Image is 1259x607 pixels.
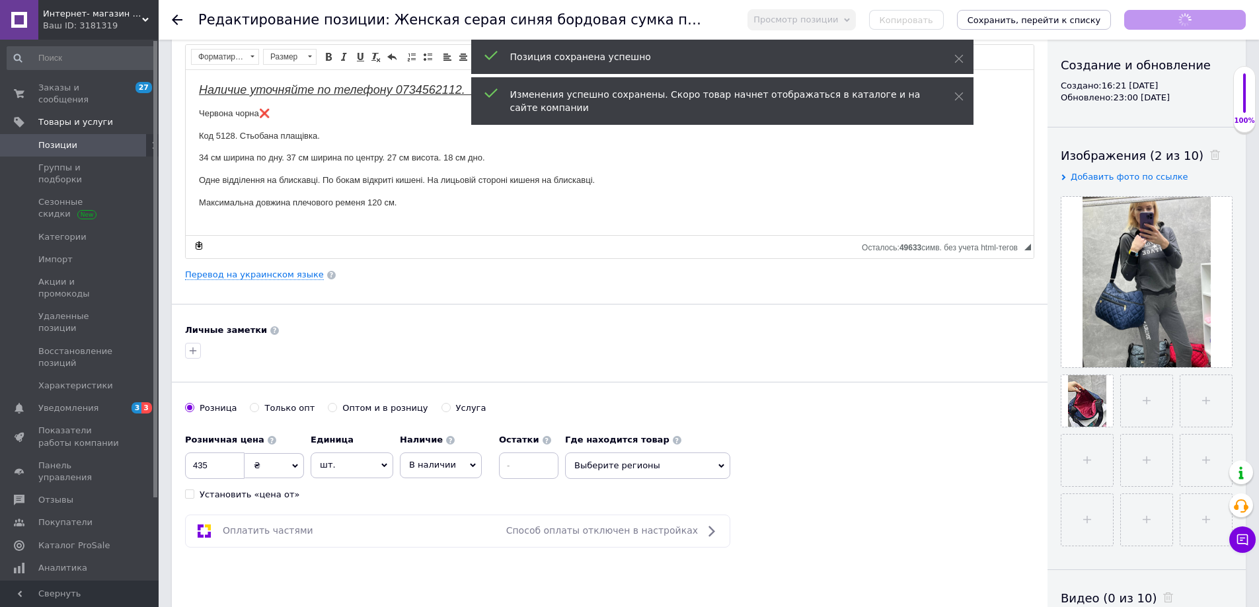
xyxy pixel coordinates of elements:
b: Личные заметки [185,325,267,335]
div: Позиция сохранена успешно [510,50,921,63]
span: 3 [132,402,142,413]
i: Сохранить, перейти к списку [968,15,1101,25]
a: По левому краю [440,50,455,64]
span: 49633 [899,243,921,252]
span: Восстановление позиций [38,345,122,369]
a: Вставить / удалить маркированный список [420,50,435,64]
b: Единица [311,435,354,445]
div: 100% Качество заполнения [1233,66,1256,133]
a: Перевод на украинском языке [185,269,324,280]
a: По центру [456,50,471,64]
a: Курсив (Ctrl+I) [337,50,352,64]
span: Акции и промокоды [38,276,122,300]
span: Показатели работы компании [38,425,122,448]
span: шт. [311,452,393,478]
h1: Редактирование позиции: Женская серая синяя бордовая сумка плащевка стеганая [198,12,821,28]
b: Розничная цена [185,435,264,445]
span: 3 [141,402,152,413]
span: Характеристики [38,380,113,392]
span: Просмотр позиции [753,15,838,24]
input: Поиск [7,46,156,70]
div: Услуга [456,402,486,414]
a: Вставить / удалить нумерованный список [404,50,419,64]
div: 100% [1234,116,1255,125]
div: Только опт [264,402,315,414]
span: Оплатить частями [223,525,313,536]
span: Отзывы [38,494,73,506]
span: Выберите регионы [565,452,730,479]
span: Сезонные скидки [38,196,122,220]
span: Добавить фото по ссылке [1071,172,1188,182]
div: Создание и обновление [1061,57,1233,73]
div: Изображения (2 из 10) [1061,147,1233,164]
span: Импорт [38,254,73,266]
a: Убрать форматирование [369,50,383,64]
span: Категории [38,231,87,243]
span: Товары и услуги [38,116,113,128]
div: Оптом и в розницу [342,402,428,414]
span: Форматирование [192,50,246,64]
a: Форматирование [191,49,259,65]
a: Отменить (Ctrl+Z) [385,50,399,64]
span: Покупатели [38,517,93,528]
input: - [499,452,558,479]
b: Остатки [499,435,539,445]
button: Чат с покупателем [1229,526,1256,553]
span: Размер [264,50,303,64]
div: Создано: 16:21 [DATE] [1061,80,1233,92]
span: 27 [135,82,152,93]
a: Сделать резервную копию сейчас [192,238,206,253]
a: Размер [263,49,317,65]
span: Уведомления [38,402,98,414]
div: Установить «цена от» [200,489,299,501]
div: Розница [200,402,237,414]
a: Полужирный (Ctrl+B) [321,50,336,64]
button: Сохранить, перейти к списку [957,10,1112,30]
span: Видео (0 из 10) [1061,591,1157,605]
span: Позиции [38,139,77,151]
span: Способ оплаты отключен в настройках [506,525,698,536]
a: Подчеркнутый (Ctrl+U) [353,50,367,64]
span: Группы и подборки [38,162,122,186]
div: Вернуться назад [172,15,182,25]
span: В наличии [409,460,456,470]
span: ₴ [254,460,260,470]
b: Наличие [400,435,443,445]
span: Заказы и сообщения [38,82,122,106]
div: Ваш ID: 3181319 [43,20,159,32]
div: Подсчет символов [862,240,1024,252]
b: Где находится товар [565,435,669,445]
span: Удаленные позиции [38,310,122,334]
div: Обновлено: 23:00 [DATE] [1061,92,1233,104]
span: Интернет- магазин lena.in.ua [43,8,142,20]
span: Панель управления [38,460,122,483]
span: Перетащите для изменения размера [1024,244,1031,250]
input: 0 [185,452,245,479]
iframe: Визуальный текстовый редактор, 080390BA-7DEB-4AE2-9695-E71B53C23CED [186,70,1034,235]
span: Каталог ProSale [38,540,110,552]
span: Аналитика [38,562,87,574]
div: Изменения успешно сохранены. Скоро товар начнет отображаться в каталоге и на сайте компании [510,88,921,114]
